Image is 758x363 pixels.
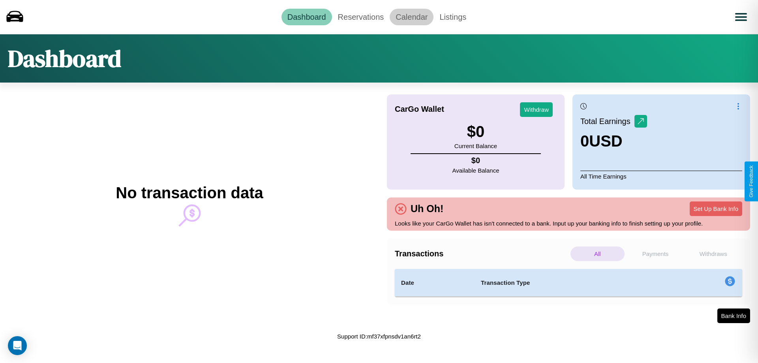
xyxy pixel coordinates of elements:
p: Withdraws [686,246,740,261]
p: Payments [629,246,683,261]
p: Looks like your CarGo Wallet has isn't connected to a bank. Input up your banking info to finish ... [395,218,742,229]
a: Dashboard [281,9,332,25]
a: Calendar [390,9,433,25]
a: Listings [433,9,472,25]
h4: Transactions [395,249,568,258]
a: Reservations [332,9,390,25]
h3: 0 USD [580,132,647,150]
button: Bank Info [717,308,750,323]
h4: CarGo Wallet [395,105,444,114]
h4: Transaction Type [481,278,660,288]
button: Set Up Bank Info [690,201,742,216]
p: All [570,246,625,261]
h4: Date [401,278,468,288]
div: Open Intercom Messenger [8,336,27,355]
p: Current Balance [454,141,497,151]
button: Open menu [730,6,752,28]
h4: $ 0 [452,156,499,165]
h2: No transaction data [116,184,263,202]
div: Give Feedback [749,166,754,197]
h1: Dashboard [8,42,121,75]
table: simple table [395,269,742,297]
p: All Time Earnings [580,171,742,182]
p: Support ID: mf37xfpnsdv1an6rt2 [337,331,421,342]
h3: $ 0 [454,123,497,141]
p: Total Earnings [580,114,634,128]
h4: Uh Oh! [407,203,447,214]
p: Available Balance [452,165,499,176]
button: Withdraw [520,102,553,117]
